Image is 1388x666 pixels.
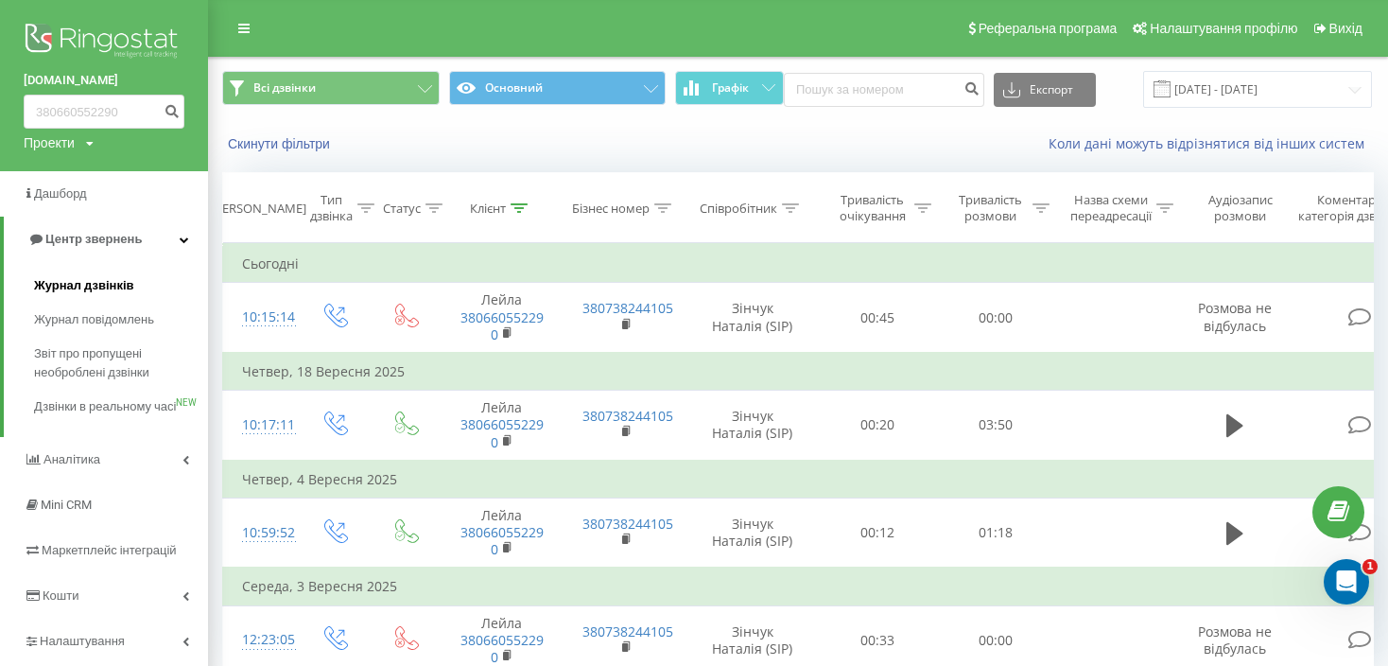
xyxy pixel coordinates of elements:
span: Графік [712,81,749,95]
a: 380738244105 [582,407,673,425]
a: Коли дані можуть відрізнятися вiд інших систем [1049,134,1374,152]
span: Журнал повідомлень [34,310,154,329]
a: [DOMAIN_NAME] [24,71,184,90]
span: Маркетплейс інтеграцій [42,543,177,557]
span: Центр звернень [45,232,142,246]
div: 10:59:52 [242,515,280,552]
div: Тривалість очікування [835,192,910,224]
div: Проекти [24,133,75,152]
td: 00:45 [819,283,937,353]
span: Дзвінки в реальному часі [34,397,176,416]
div: Співробітник [700,201,777,217]
a: 380660552290 [460,415,544,450]
span: Розмова не відбулась [1198,299,1272,334]
td: 00:12 [819,498,937,568]
td: Зінчук Наталія (SIP) [686,283,819,353]
span: Вихід [1329,21,1362,36]
input: Пошук за номером [24,95,184,129]
img: Ringostat logo [24,19,184,66]
div: Тип дзвінка [310,192,353,224]
td: Лейла [441,283,564,353]
div: Клієнт [470,201,506,217]
div: Аудіозапис розмови [1194,192,1286,224]
div: Тривалість розмови [953,192,1028,224]
a: 380738244105 [582,622,673,640]
a: 380660552290 [460,308,544,343]
span: Налаштування профілю [1150,21,1297,36]
a: Журнал дзвінків [34,269,208,303]
span: Налаштування [40,634,125,648]
button: Всі дзвінки [222,71,440,105]
span: Дашборд [34,186,87,201]
div: 10:15:14 [242,299,280,336]
span: Всі дзвінки [253,80,316,96]
td: 03:50 [937,391,1055,461]
a: 380660552290 [460,631,544,666]
div: [PERSON_NAME] [211,201,306,217]
div: Бізнес номер [572,201,650,217]
span: Аналiтика [43,452,100,466]
span: Реферальна програма [979,21,1118,36]
a: 380660552290 [460,523,544,558]
a: Дзвінки в реальному часіNEW [34,390,208,424]
button: Скинути фільтри [222,135,339,152]
div: 10:17:11 [242,407,280,444]
button: Основний [449,71,667,105]
a: Журнал повідомлень [34,303,208,337]
td: Лейла [441,391,564,461]
span: Розмова не відбулась [1198,622,1272,657]
td: 00:20 [819,391,937,461]
span: Журнал дзвінків [34,276,134,295]
a: 380738244105 [582,299,673,317]
a: 380738244105 [582,515,673,533]
span: 1 [1362,559,1378,574]
a: Центр звернень [4,217,208,262]
div: 12:23:05 [242,622,280,658]
span: Звіт про пропущені необроблені дзвінки [34,344,199,382]
td: Зінчук Наталія (SIP) [686,391,819,461]
span: Mini CRM [41,498,92,512]
a: Звіт про пропущені необроблені дзвінки [34,337,208,390]
td: 01:18 [937,498,1055,568]
td: 00:00 [937,283,1055,353]
div: Назва схеми переадресації [1070,192,1152,224]
button: Експорт [994,73,1096,107]
iframe: Intercom live chat [1324,559,1369,605]
span: Кошти [43,588,78,603]
div: Статус [383,201,421,217]
td: Зінчук Наталія (SIP) [686,498,819,568]
button: Графік [675,71,784,105]
td: Лейла [441,498,564,568]
input: Пошук за номером [784,73,984,107]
